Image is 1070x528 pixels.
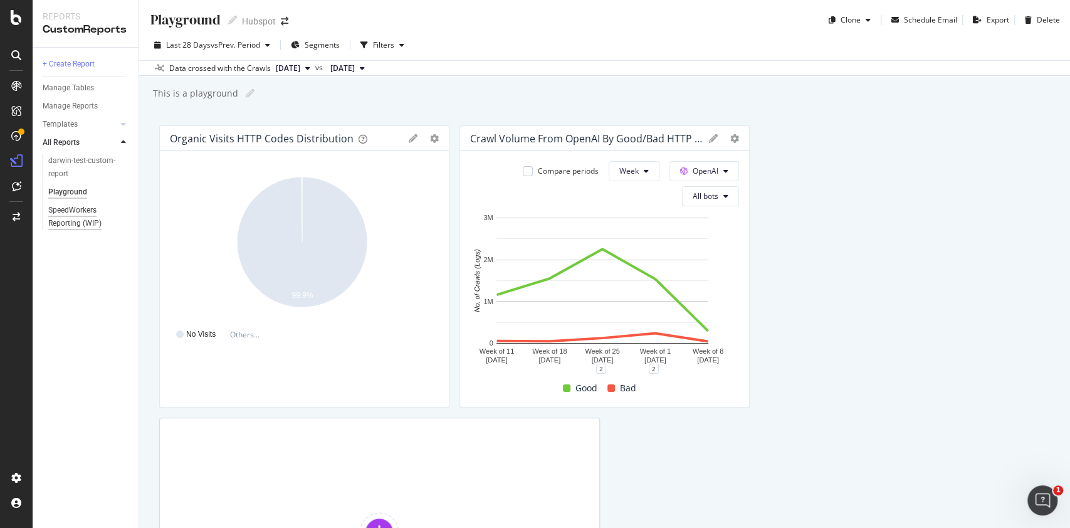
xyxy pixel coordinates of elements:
[166,40,211,50] span: Last 28 Days
[480,347,514,355] text: Week of 11
[1020,10,1060,30] button: Delete
[483,256,493,263] text: 2M
[211,40,260,50] span: vs Prev. Period
[669,161,739,181] button: OpenAI
[697,356,719,364] text: [DATE]
[291,291,313,300] text: 99.9%
[596,364,606,374] div: 2
[330,63,355,74] span: 2025 Aug. 5th
[152,87,238,100] div: This is a playground
[693,166,718,176] span: OpenAI
[149,35,275,55] button: Last 28 DaysvsPrev. Period
[159,125,449,408] div: Organic Visits HTTP Codes DistributiongeargearA chart.No VisitsOthers...
[538,356,560,364] text: [DATE]
[538,166,599,176] div: Compare periods
[473,249,481,312] text: No. of Crawls (Logs)
[315,62,325,73] span: vs
[585,347,619,355] text: Week of 25
[430,134,439,143] div: gear
[483,298,493,305] text: 1M
[170,172,434,317] svg: A chart.
[48,186,87,199] div: Playground
[640,347,671,355] text: Week of 1
[483,214,493,221] text: 3M
[649,364,659,374] div: 2
[246,89,254,98] i: Edit report name
[373,40,394,50] div: Filters
[43,82,94,95] div: Manage Tables
[355,35,409,55] button: Filters
[48,204,130,230] a: SpeedWorkers Reporting (WIP)
[43,23,129,37] div: CustomReports
[620,381,636,396] span: Bad
[48,154,120,181] div: darwin-test-custom-report
[186,329,216,340] span: No Visits
[276,63,300,74] span: 2025 Sep. 2nd
[693,191,718,201] span: All bots
[286,35,345,55] button: Segments
[987,14,1009,25] div: Export
[682,186,739,206] button: All bots
[592,356,614,364] text: [DATE]
[43,136,80,149] div: All Reports
[43,100,98,113] div: Manage Reports
[644,356,666,364] text: [DATE]
[48,154,130,181] a: darwin-test-custom-report
[904,14,957,25] div: Schedule Email
[48,204,121,230] div: SpeedWorkers Reporting (WIP)
[1053,485,1063,495] span: 1
[305,40,340,50] span: Segments
[43,100,130,113] a: Manage Reports
[325,61,370,76] button: [DATE]
[886,10,957,30] button: Schedule Email
[149,10,221,29] div: Playground
[43,118,78,131] div: Templates
[1027,485,1057,515] iframe: Intercom live chat
[43,136,117,149] a: All Reports
[1037,14,1060,25] div: Delete
[968,10,1009,30] button: Export
[693,347,723,355] text: Week of 8
[532,347,567,355] text: Week of 18
[170,132,354,145] div: Organic Visits HTTP Codes Distribution
[459,125,750,408] div: Crawl Volume from OpenAI by Good/Bad HTTP CodesCompare periodsWeekOpenAIAll botsA chart.22GoodBad
[43,58,95,71] div: + Create Report
[490,339,493,347] text: 0
[43,10,129,23] div: Reports
[43,118,117,131] a: Templates
[230,329,265,340] div: Others...
[228,16,237,24] i: Edit report name
[841,14,861,25] div: Clone
[271,61,315,76] button: [DATE]
[824,10,876,30] button: Clone
[470,132,703,145] div: Crawl Volume from OpenAI by Good/Bad HTTP Codes
[470,211,735,369] svg: A chart.
[43,58,130,71] a: + Create Report
[575,381,597,396] span: Good
[486,356,508,364] text: [DATE]
[619,166,639,176] span: Week
[169,63,271,74] div: Data crossed with the Crawls
[609,161,659,181] button: Week
[48,186,130,199] a: Playground
[43,82,130,95] a: Manage Tables
[281,17,288,26] div: arrow-right-arrow-left
[242,15,276,28] div: Hubspot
